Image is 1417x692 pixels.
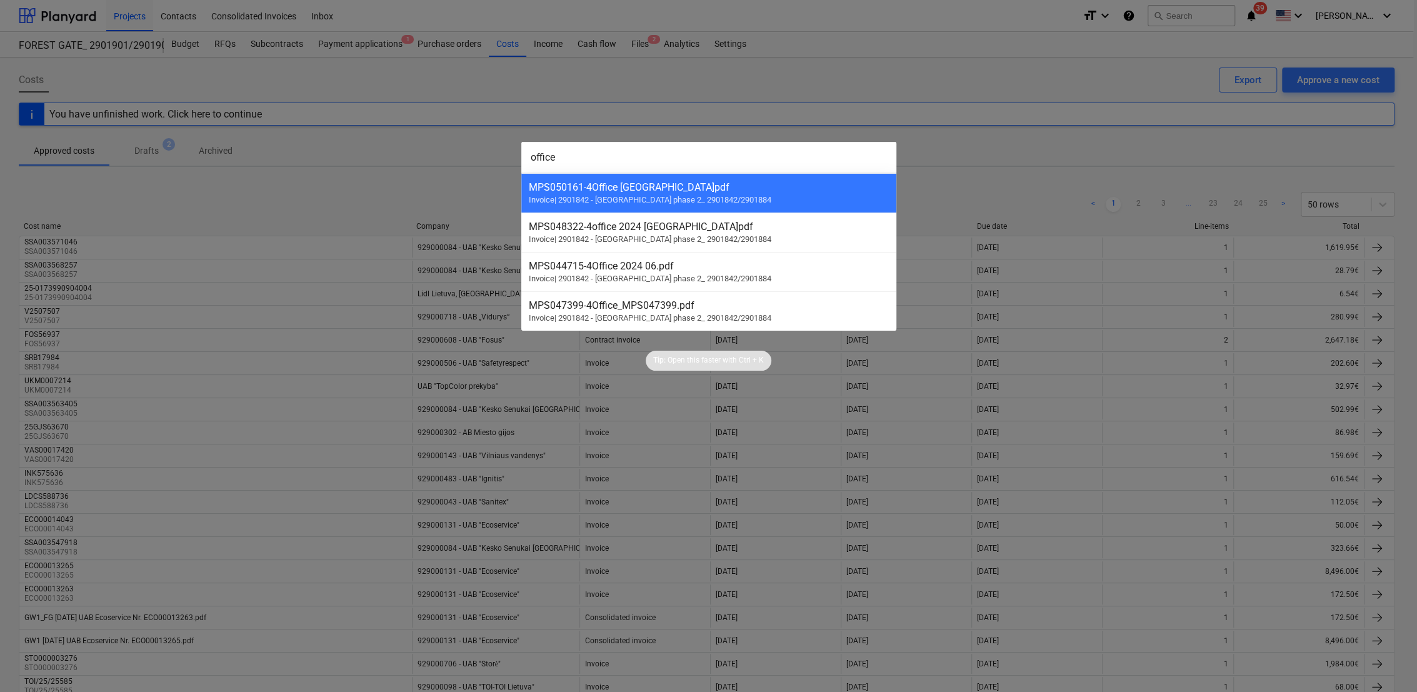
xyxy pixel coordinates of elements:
span: Invoice | 2901842 - [GEOGRAPHIC_DATA] phase 2_ 2901842/2901884 [529,274,771,283]
div: MPS050161 - 4Office [GEOGRAPHIC_DATA]pdf [529,181,889,193]
p: Tip: [653,355,666,366]
div: MPS047399 - 4Office_MPS047399.pdf [529,299,889,311]
span: Invoice | 2901842 - [GEOGRAPHIC_DATA] phase 2_ 2901842/2901884 [529,195,771,204]
p: Open this faster with [668,355,737,366]
div: MPS048322 - 4office 2024 [GEOGRAPHIC_DATA]pdf [529,221,889,233]
iframe: Chat Widget [1354,632,1417,692]
p: Ctrl + K [739,355,764,366]
div: MPS044715 - 4Office 2024 06.pdf [529,260,889,272]
input: Search for projects, line-items, contracts, payment applications, subcontractors... [521,142,896,173]
div: MPS050161-4Office [GEOGRAPHIC_DATA]pdfInvoice| 2901842 - [GEOGRAPHIC_DATA] phase 2_ 2901842/2901884 [521,173,896,213]
div: MPS047399-4Office_MPS047399.pdfInvoice| 2901842 - [GEOGRAPHIC_DATA] phase 2_ 2901842/2901884 [521,291,896,331]
span: Invoice | 2901842 - [GEOGRAPHIC_DATA] phase 2_ 2901842/2901884 [529,313,771,323]
span: Invoice | 2901842 - [GEOGRAPHIC_DATA] phase 2_ 2901842/2901884 [529,234,771,244]
div: MPS044715-4Office 2024 06.pdfInvoice| 2901842 - [GEOGRAPHIC_DATA] phase 2_ 2901842/2901884 [521,252,896,291]
div: MPS048322-4office 2024 [GEOGRAPHIC_DATA]pdfInvoice| 2901842 - [GEOGRAPHIC_DATA] phase 2_ 2901842/... [521,213,896,252]
div: Tip:Open this faster withCtrl + K [646,351,771,371]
